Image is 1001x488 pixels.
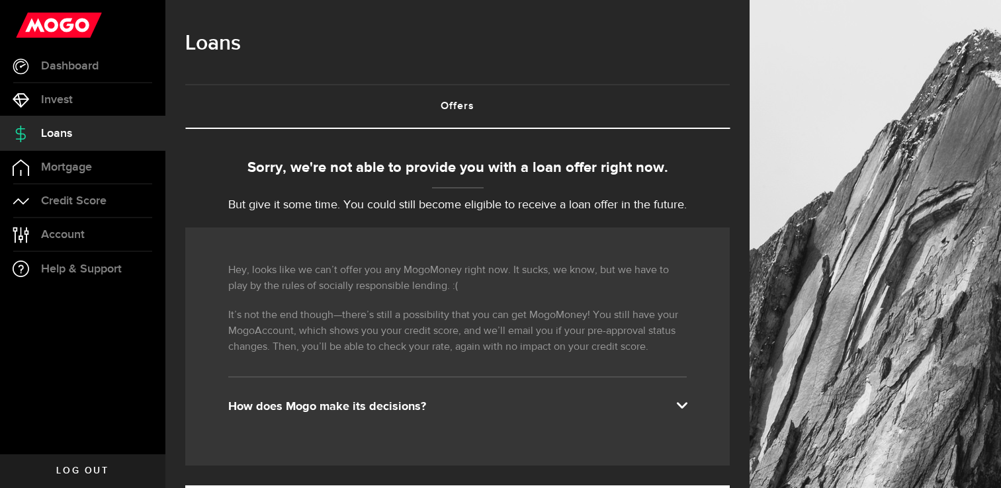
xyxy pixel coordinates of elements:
a: Offers [185,85,730,128]
span: Mortgage [41,161,92,173]
div: How does Mogo make its decisions? [228,399,687,415]
span: Credit Score [41,195,107,207]
span: Dashboard [41,60,99,72]
span: Account [41,229,85,241]
span: Invest [41,94,73,106]
p: Hey, looks like we can’t offer you any MogoMoney right now. It sucks, we know, but we have to pla... [228,263,687,294]
p: It’s not the end though—there’s still a possibility that you can get MogoMoney! You still have yo... [228,307,687,355]
iframe: LiveChat chat widget [945,432,1001,488]
div: Sorry, we're not able to provide you with a loan offer right now. [185,157,730,179]
p: But give it some time. You could still become eligible to receive a loan offer in the future. [185,196,730,214]
span: Help & Support [41,263,122,275]
ul: Tabs Navigation [185,84,730,129]
span: Log out [56,466,109,475]
span: Loans [41,128,72,140]
h1: Loans [185,26,730,61]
